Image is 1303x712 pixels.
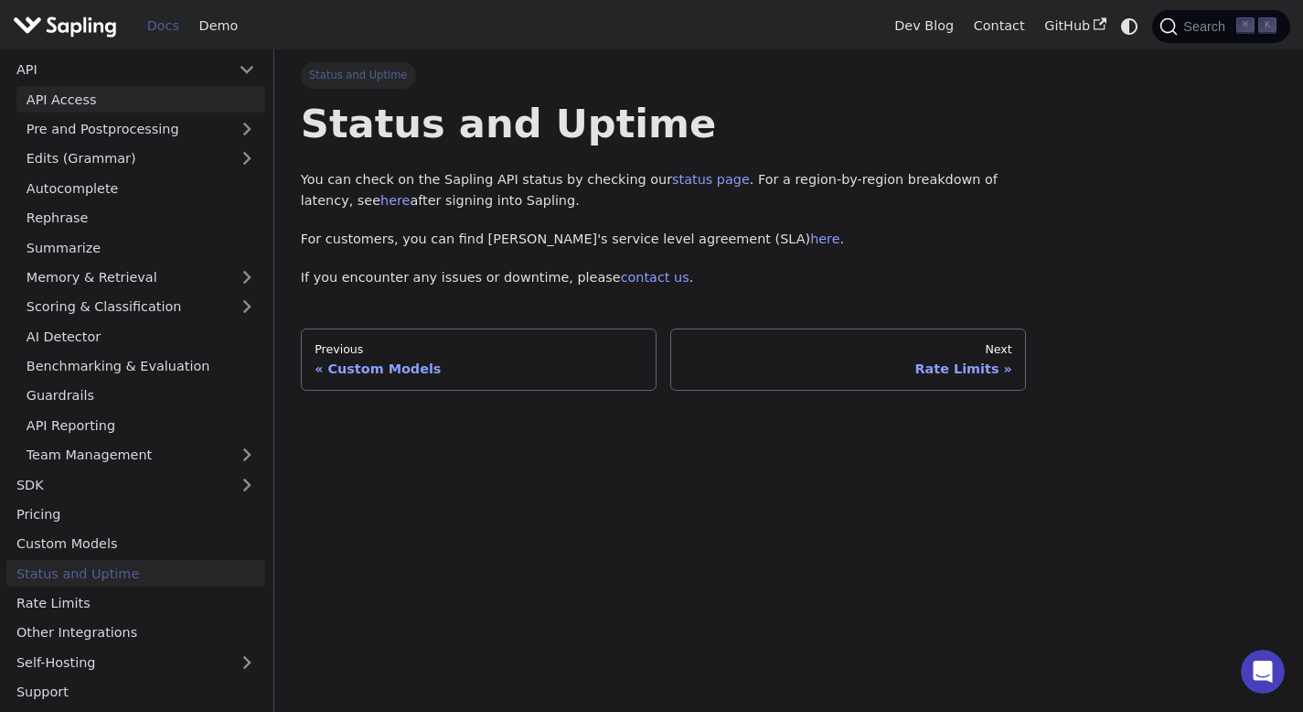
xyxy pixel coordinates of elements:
[884,12,963,40] a: Dev Blog
[1034,12,1116,40] a: GitHub
[301,229,1026,251] p: For customers, you can find [PERSON_NAME]'s service level agreement (SLA) .
[301,329,1026,391] nav: Docs pages
[301,62,1026,88] nav: Breadcrumbs
[6,560,265,587] a: Status and Uptime
[301,267,1026,289] p: If you encounter any issues or downtime, please .
[1178,19,1236,34] span: Search
[16,116,265,143] a: Pre and Postprocessing
[6,57,229,83] a: API
[16,86,265,113] a: API Access
[16,294,265,320] a: Scoring & Classification
[229,471,265,498] button: Expand sidebar category 'SDK'
[16,383,265,409] a: Guardrails
[16,175,265,201] a: Autocomplete
[315,342,643,357] div: Previous
[1236,17,1255,34] kbd: ⌘
[315,361,643,377] div: Custom Models
[16,264,265,291] a: Memory & Retrieval
[964,12,1035,40] a: Contact
[672,172,750,187] a: status page
[1116,13,1143,39] button: Switch between dark and light mode (currently system mode)
[16,353,265,380] a: Benchmarking & Evaluation
[6,649,265,675] a: Self-Hosting
[380,193,410,208] a: here
[13,13,117,39] img: Sapling.ai
[301,62,416,88] span: Status and Uptime
[670,329,1026,391] a: NextRate Limits
[16,412,265,438] a: API Reporting
[16,234,265,261] a: Summarize
[6,502,265,528] a: Pricing
[1241,650,1285,694] iframe: Intercom live chat
[301,169,1026,213] p: You can check on the Sapling API status by checking our . For a region-by-region breakdown of lat...
[137,12,189,40] a: Docs
[621,270,689,285] a: contact us
[16,442,265,469] a: Team Management
[6,620,265,646] a: Other Integrations
[684,361,1012,377] div: Rate Limits
[189,12,248,40] a: Demo
[1258,17,1276,34] kbd: K
[810,232,839,246] a: here
[6,471,229,498] a: SDK
[301,329,657,391] a: PreviousCustom Models
[13,13,123,39] a: Sapling.ai
[6,679,265,706] a: Support
[1152,10,1289,43] button: Search (Command+K)
[301,99,1026,148] h1: Status and Uptime
[6,531,265,557] a: Custom Models
[6,590,265,617] a: Rate Limits
[16,205,265,232] a: Rephrase
[684,342,1012,357] div: Next
[229,57,265,83] button: Collapse sidebar category 'API'
[16,146,265,172] a: Edits (Grammar)
[16,323,265,350] a: AI Detector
